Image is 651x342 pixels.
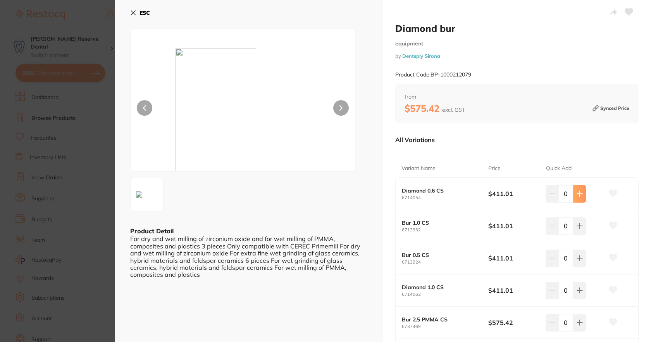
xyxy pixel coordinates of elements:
[402,284,479,290] b: Diamond 1.0 CS
[402,324,488,329] small: 6737469
[488,318,540,327] b: $575.42
[130,6,150,19] button: ESC
[405,102,465,114] b: $575.42
[405,93,629,101] span: from
[402,227,488,233] small: 6713932
[402,187,479,194] b: Diamond 0.6 CS
[395,40,639,47] small: equipment
[395,53,639,59] small: by
[488,165,501,172] p: Price
[402,195,488,200] small: 6714054
[488,189,540,198] b: $411.01
[139,9,150,16] b: ESC
[395,71,471,78] small: Product Code: BP-1000212079
[402,53,440,59] a: Dentsply Sirona
[402,260,488,265] small: 6713924
[176,49,310,171] img: aW1lbWlsbC5qcGc
[130,227,174,235] b: Product Detail
[402,316,479,323] b: Bur 2.5 PMMA CS
[395,23,639,34] h2: Diamond bur
[395,136,435,144] p: All Variations
[592,102,629,114] small: Synced Price
[488,286,540,295] b: $411.01
[133,188,145,201] img: aW1lbWlsbC5qcGc
[402,292,488,297] small: 6714062
[402,252,479,258] b: Bur 0.5 CS
[488,222,540,230] b: $411.01
[488,254,540,262] b: $411.01
[401,165,436,172] p: Variant Name
[546,165,572,172] p: Quick Add
[402,220,479,226] b: Bur 1.0 CS
[130,235,367,278] div: For dry and wet milling of zirconium oxide and for wet milling of PMMA, composites and plastics 3...
[442,106,465,113] span: excl. GST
